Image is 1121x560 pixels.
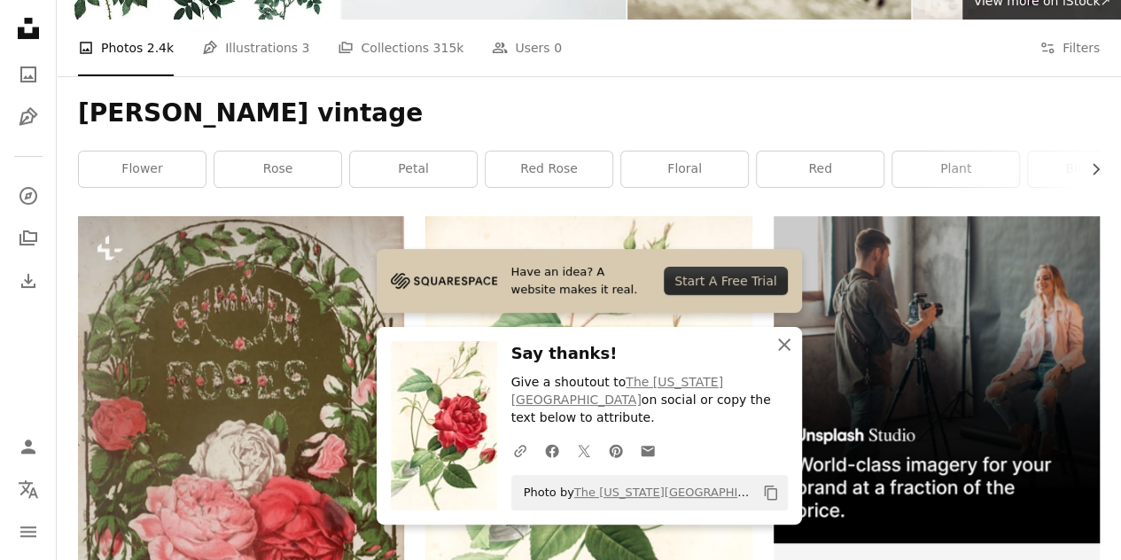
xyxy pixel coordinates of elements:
[214,152,341,187] a: rose
[78,432,404,448] a: circa 1890: The front cover of the score for the song Summer Roses written by Stephen Glover with...
[11,263,46,299] a: Download History
[11,11,46,50] a: Home — Unsplash
[632,432,664,468] a: Share over email
[11,429,46,464] a: Log in / Sign up
[377,249,802,313] a: Have an idea? A website makes it real.Start A Free Trial
[486,152,612,187] a: red rose
[391,268,497,294] img: file-1705255347840-230a6ab5bca9image
[11,471,46,507] button: Language
[574,486,786,499] a: The [US_STATE][GEOGRAPHIC_DATA]
[11,99,46,135] a: Illustrations
[774,216,1100,542] img: file-1715651741414-859baba4300dimage
[492,19,562,76] a: Users 0
[664,267,787,295] div: Start A Free Trial
[621,152,748,187] a: floral
[202,19,309,76] a: Illustrations 3
[350,152,477,187] a: petal
[432,38,463,58] span: 315k
[79,152,206,187] a: flower
[1079,152,1100,187] button: scroll list to the right
[515,478,756,507] span: Photo by on
[338,19,463,76] a: Collections 315k
[11,57,46,92] a: Photos
[600,432,632,468] a: Share on Pinterest
[554,38,562,58] span: 0
[892,152,1019,187] a: plant
[568,432,600,468] a: Share on Twitter
[756,478,786,508] button: Copy to clipboard
[302,38,310,58] span: 3
[511,375,723,407] a: The [US_STATE][GEOGRAPHIC_DATA]
[511,374,788,427] p: Give a shoutout to on social or copy the text below to attribute.
[78,97,1100,129] h1: [PERSON_NAME] vintage
[1039,19,1100,76] button: Filters
[536,432,568,468] a: Share on Facebook
[511,341,788,367] h3: Say thanks!
[757,152,884,187] a: red
[11,514,46,549] button: Menu
[511,263,650,299] span: Have an idea? A website makes it real.
[11,178,46,214] a: Explore
[11,221,46,256] a: Collections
